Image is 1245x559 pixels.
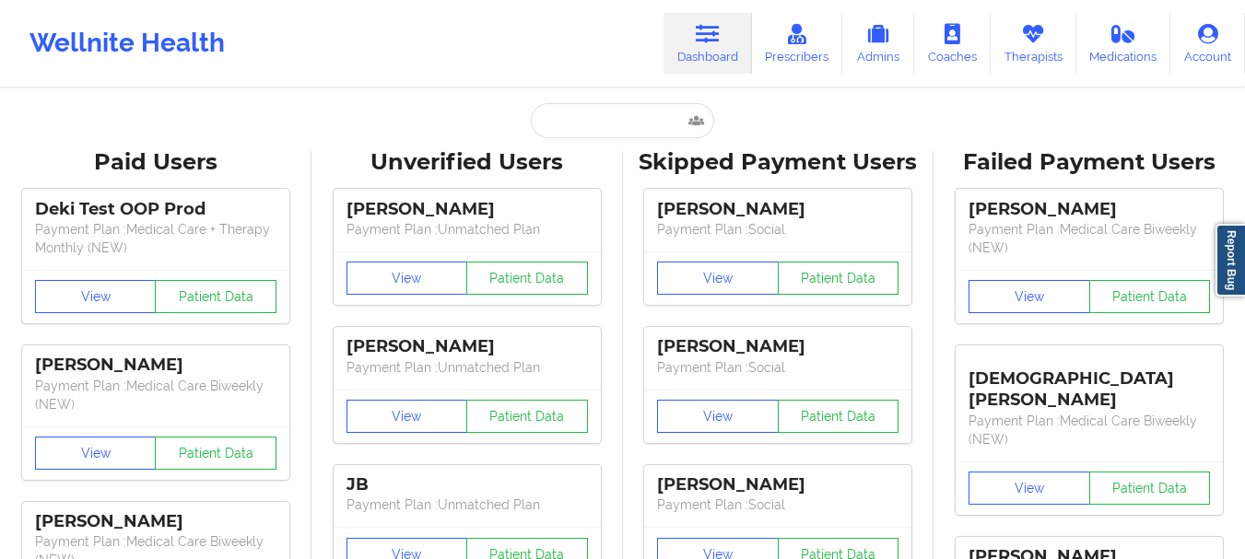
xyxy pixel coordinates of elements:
[657,199,899,220] div: [PERSON_NAME]
[346,495,588,514] p: Payment Plan : Unmatched Plan
[969,472,1090,505] button: View
[35,511,276,532] div: [PERSON_NAME]
[969,220,1210,257] p: Payment Plan : Medical Care Biweekly (NEW)
[657,336,899,357] div: [PERSON_NAME]
[324,148,610,177] div: Unverified Users
[657,495,899,514] p: Payment Plan : Social
[969,199,1210,220] div: [PERSON_NAME]
[346,262,468,295] button: View
[969,355,1210,411] div: [DEMOGRAPHIC_DATA][PERSON_NAME]
[346,474,588,495] div: JB
[1089,280,1211,313] button: Patient Data
[35,220,276,257] p: Payment Plan : Medical Care + Therapy Monthly (NEW)
[842,13,914,74] a: Admins
[636,148,922,177] div: Skipped Payment Users
[35,199,276,220] div: Deki Test OOP Prod
[1076,13,1171,74] a: Medications
[35,280,157,313] button: View
[1089,472,1211,505] button: Patient Data
[752,13,843,74] a: Prescribers
[914,13,991,74] a: Coaches
[346,358,588,377] p: Payment Plan : Unmatched Plan
[1170,13,1245,74] a: Account
[13,148,299,177] div: Paid Users
[778,400,899,433] button: Patient Data
[35,355,276,376] div: [PERSON_NAME]
[657,400,779,433] button: View
[657,220,899,239] p: Payment Plan : Social
[991,13,1076,74] a: Therapists
[155,437,276,470] button: Patient Data
[346,336,588,357] div: [PERSON_NAME]
[969,412,1210,448] p: Payment Plan : Medical Care Biweekly (NEW)
[346,199,588,220] div: [PERSON_NAME]
[969,280,1090,313] button: View
[657,474,899,495] div: [PERSON_NAME]
[1216,224,1245,297] a: Report Bug
[778,262,899,295] button: Patient Data
[35,437,157,470] button: View
[466,400,588,433] button: Patient Data
[155,280,276,313] button: Patient Data
[657,262,779,295] button: View
[346,400,468,433] button: View
[664,13,752,74] a: Dashboard
[657,358,899,377] p: Payment Plan : Social
[346,220,588,239] p: Payment Plan : Unmatched Plan
[35,377,276,413] p: Payment Plan : Medical Care Biweekly (NEW)
[466,262,588,295] button: Patient Data
[946,148,1232,177] div: Failed Payment Users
